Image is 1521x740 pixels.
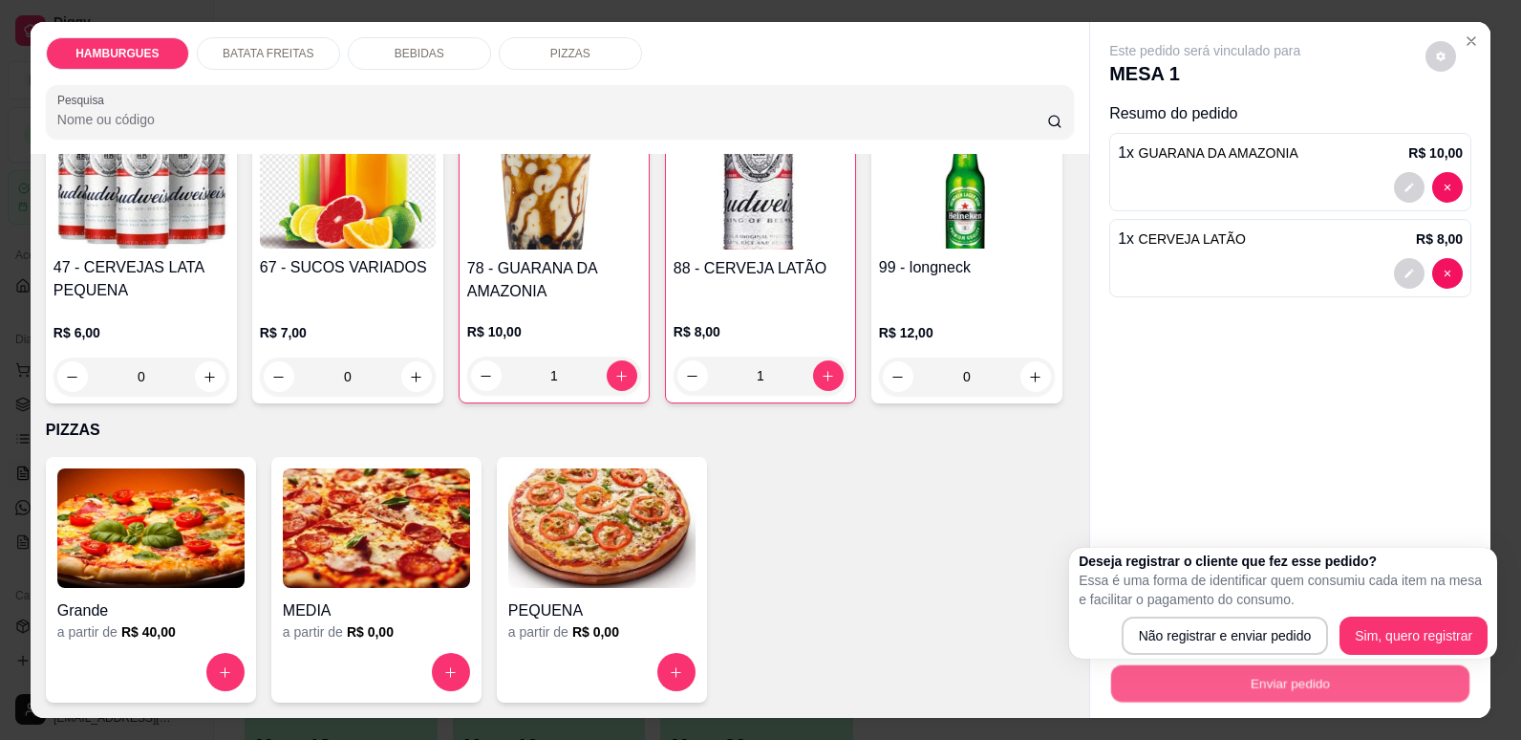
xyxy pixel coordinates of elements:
p: R$ 7,00 [260,323,436,342]
button: decrease-product-quantity [57,361,88,392]
p: Essa é uma forma de identificar quem consumiu cada item na mesa e facilitar o pagamento do consumo. [1079,571,1488,609]
img: product-image [674,130,847,250]
button: Close [1456,26,1487,56]
div: a partir de [283,622,470,642]
h4: 88 - CERVEJA LATÃO [674,257,847,280]
button: decrease-product-quantity [1432,172,1463,203]
button: decrease-product-quantity [471,360,502,391]
button: decrease-product-quantity [264,361,294,392]
p: 1 x [1118,141,1298,164]
img: product-image [467,130,641,250]
p: PIZZAS [550,46,590,61]
button: decrease-product-quantity [1394,258,1425,289]
p: BATATA FREITAS [223,46,314,61]
img: product-image [57,468,245,588]
button: increase-product-quantity [607,360,637,391]
h4: PEQUENA [508,599,696,622]
h6: R$ 40,00 [121,622,176,642]
img: product-image [508,468,696,588]
img: product-image [283,468,470,588]
button: increase-product-quantity [657,653,696,691]
p: PIZZAS [46,419,1074,442]
p: 1 x [1118,228,1246,250]
h6: R$ 0,00 [347,622,394,642]
p: HAMBURGUES [75,46,159,61]
span: GUARANA DA AMAZONIA [1139,145,1298,161]
img: product-image [879,129,1055,249]
p: R$ 12,00 [879,323,1055,342]
button: increase-product-quantity [401,361,432,392]
button: increase-product-quantity [1020,361,1051,392]
button: decrease-product-quantity [1425,41,1456,72]
p: Resumo do pedido [1109,102,1471,125]
h2: Deseja registrar o cliente que fez esse pedido? [1079,552,1488,571]
p: R$ 10,00 [467,322,641,341]
label: Pesquisa [57,92,111,108]
h4: 47 - CERVEJAS LATA PEQUENA [54,256,229,302]
button: decrease-product-quantity [677,360,708,391]
button: decrease-product-quantity [883,361,913,392]
button: increase-product-quantity [432,653,470,691]
p: BEBIDAS [395,46,444,61]
span: CERVEJA LATÃO [1139,231,1246,247]
input: Pesquisa [57,110,1048,129]
button: increase-product-quantity [206,653,245,691]
h4: 99 - longneck [879,256,1055,279]
p: MESA 1 [1109,60,1300,87]
div: a partir de [508,622,696,642]
img: product-image [54,129,229,249]
button: decrease-product-quantity [1432,258,1463,289]
h4: MEDIA [283,599,470,622]
button: increase-product-quantity [813,360,844,391]
h4: 78 - GUARANA DA AMAZONIA [467,257,641,303]
button: Enviar pedido [1111,664,1469,702]
p: R$ 8,00 [674,322,847,341]
h6: R$ 0,00 [572,622,619,642]
button: Não registrar e enviar pedido [1122,617,1329,655]
div: a partir de [57,622,245,642]
button: increase-product-quantity [195,361,225,392]
button: Sim, quero registrar [1339,617,1488,655]
p: R$ 10,00 [1408,143,1463,163]
button: decrease-product-quantity [1394,172,1425,203]
h4: 67 - SUCOS VARIADOS [260,256,436,279]
p: Este pedido será vinculado para [1109,41,1300,60]
img: product-image [260,129,436,249]
p: R$ 8,00 [1416,229,1463,249]
p: R$ 6,00 [54,323,229,342]
h4: Grande [57,599,245,622]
